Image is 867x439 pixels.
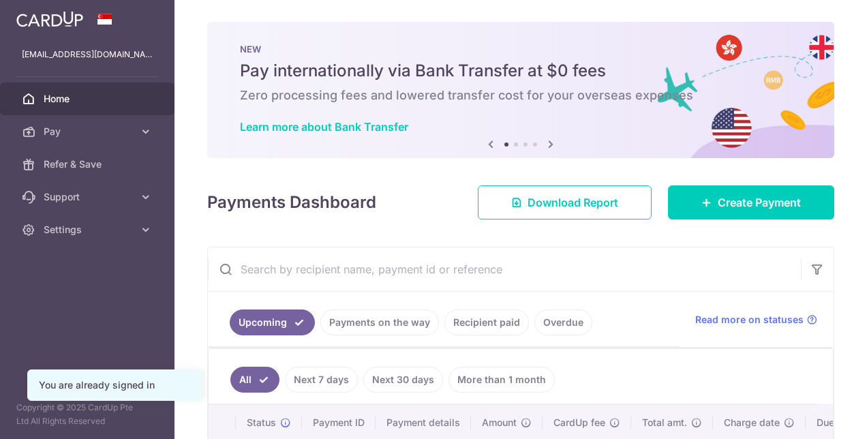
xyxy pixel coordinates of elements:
[320,309,439,335] a: Payments on the way
[207,22,834,158] img: Bank transfer banner
[44,190,134,204] span: Support
[444,309,529,335] a: Recipient paid
[668,185,834,219] a: Create Payment
[534,309,592,335] a: Overdue
[817,416,857,429] span: Due date
[22,48,153,61] p: [EMAIL_ADDRESS][DOMAIN_NAME]
[230,367,279,393] a: All
[39,378,190,392] div: You are already signed in
[528,194,618,211] span: Download Report
[482,416,517,429] span: Amount
[448,367,555,393] a: More than 1 month
[478,185,652,219] a: Download Report
[240,44,802,55] p: NEW
[208,247,801,291] input: Search by recipient name, payment id or reference
[695,313,804,327] span: Read more on statuses
[240,60,802,82] h5: Pay internationally via Bank Transfer at $0 fees
[642,416,687,429] span: Total amt.
[16,11,83,27] img: CardUp
[363,367,443,393] a: Next 30 days
[44,92,134,106] span: Home
[718,194,801,211] span: Create Payment
[230,309,315,335] a: Upcoming
[247,416,276,429] span: Status
[285,367,358,393] a: Next 7 days
[240,120,408,134] a: Learn more about Bank Transfer
[724,416,780,429] span: Charge date
[44,157,134,171] span: Refer & Save
[240,87,802,104] h6: Zero processing fees and lowered transfer cost for your overseas expenses
[44,223,134,237] span: Settings
[695,313,817,327] a: Read more on statuses
[44,125,134,138] span: Pay
[207,190,376,215] h4: Payments Dashboard
[553,416,605,429] span: CardUp fee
